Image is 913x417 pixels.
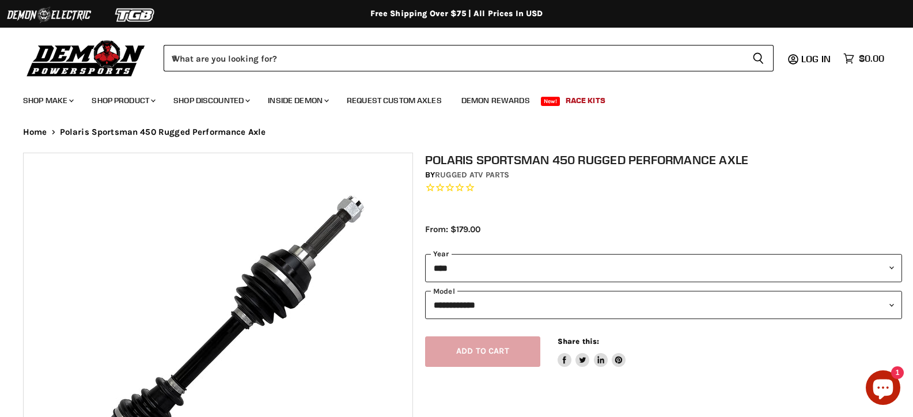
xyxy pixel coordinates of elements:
select: modal-name [425,291,902,319]
span: Share this: [558,337,599,346]
span: $0.00 [859,53,884,64]
select: year [425,254,902,282]
div: by [425,169,902,181]
a: Home [23,127,47,137]
h1: Polaris Sportsman 450 Rugged Performance Axle [425,153,902,167]
a: Shop Discounted [165,89,257,112]
a: Race Kits [557,89,614,112]
button: Search [743,45,774,71]
aside: Share this: [558,336,626,367]
form: Product [164,45,774,71]
a: Shop Make [14,89,81,112]
a: Rugged ATV Parts [435,170,509,180]
img: TGB Logo 2 [92,4,179,26]
a: Demon Rewards [453,89,539,112]
input: When autocomplete results are available use up and down arrows to review and enter to select [164,45,743,71]
a: Inside Demon [259,89,336,112]
inbox-online-store-chat: Shopify online store chat [862,370,904,408]
img: Demon Electric Logo 2 [6,4,92,26]
span: Polaris Sportsman 450 Rugged Performance Axle [60,127,266,137]
span: New! [541,97,560,106]
a: Shop Product [83,89,162,112]
img: Demon Powersports [23,37,149,78]
a: Request Custom Axles [338,89,450,112]
span: Log in [801,53,831,65]
span: Rated 0.0 out of 5 stars 0 reviews [425,182,902,194]
span: From: $179.00 [425,224,480,234]
a: $0.00 [838,50,890,67]
a: Log in [796,54,838,64]
ul: Main menu [14,84,881,112]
